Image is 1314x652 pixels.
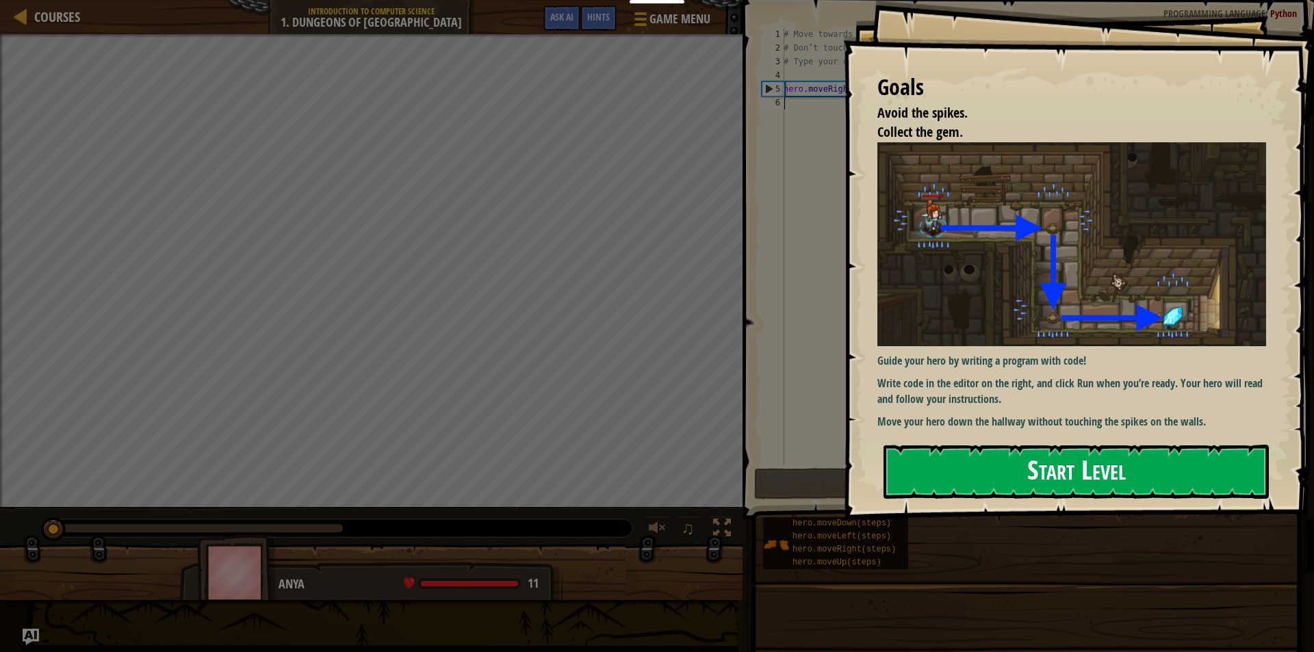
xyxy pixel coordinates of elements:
span: Avoid the spikes. [877,103,968,122]
img: Dungeons of kithgard [877,142,1276,347]
img: thang_avatar_frame.png [197,534,276,610]
div: 4 [762,68,784,82]
button: Adjust volume [644,516,671,544]
div: 2 [762,41,784,55]
p: Write code in the editor on the right, and click Run when you’re ready. Your hero will read it an... [877,376,1276,407]
button: ♫ [678,516,701,544]
div: 3 [762,55,784,68]
span: Hints [587,10,610,23]
p: Guide your hero by writing a program with code! [877,353,1276,369]
li: Collect the gem. [860,122,1263,142]
div: 1 [762,27,784,41]
span: Game Menu [649,10,710,28]
img: portrait.png [763,532,789,558]
span: 11 [528,575,539,592]
span: hero.moveUp(steps) [793,558,881,567]
span: hero.moveDown(steps) [793,519,891,528]
div: health: 11 / 11 [404,577,539,590]
a: Courses [27,8,80,26]
button: Start Level [884,445,1269,499]
div: 6 [762,96,784,109]
span: Ask AI [550,10,574,23]
div: Anya [279,575,549,593]
button: Ask AI [543,5,580,31]
button: Toggle fullscreen [708,516,736,544]
div: 5 [762,82,784,96]
span: hero.moveLeft(steps) [793,532,891,541]
button: Ask AI [23,629,39,645]
span: ♫ [681,518,695,538]
div: Goals [877,72,1266,103]
button: Run [754,468,1293,499]
span: Courses [34,8,80,26]
p: Move your hero down the hallway without touching the spikes on the walls. [877,414,1276,430]
button: Game Menu [623,5,719,38]
span: hero.moveRight(steps) [793,545,896,554]
li: Avoid the spikes. [860,103,1263,123]
span: Collect the gem. [877,122,963,141]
